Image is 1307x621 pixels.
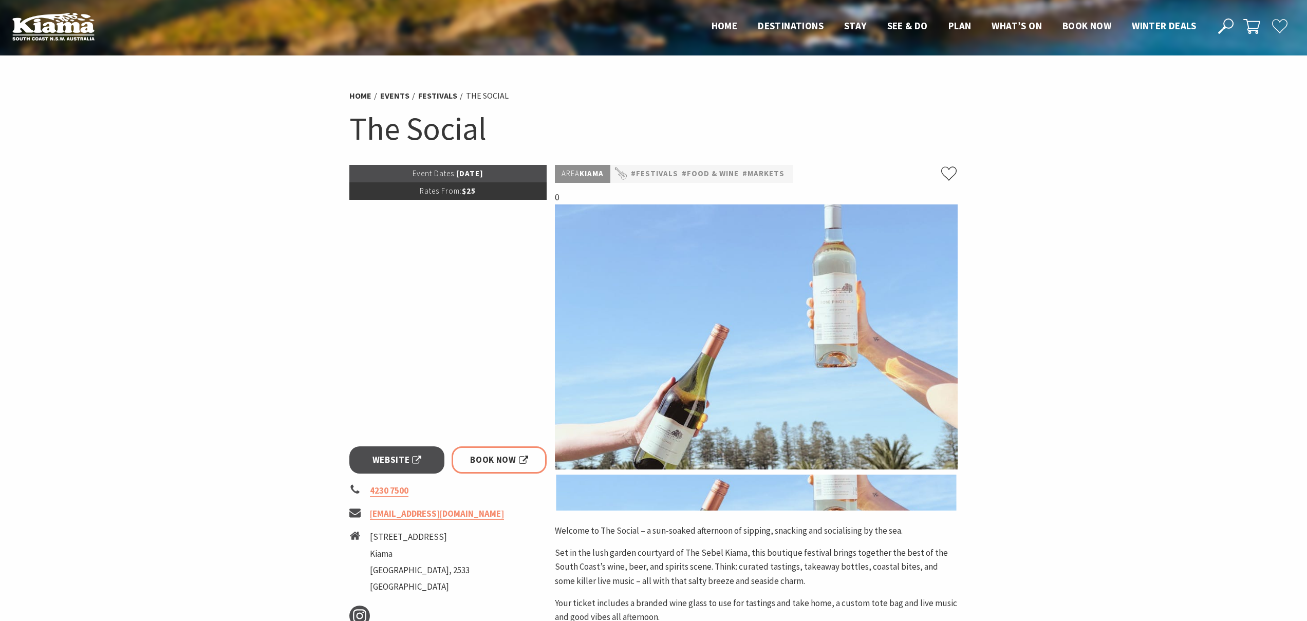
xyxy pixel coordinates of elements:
span: What’s On [992,20,1042,32]
a: [EMAIL_ADDRESS][DOMAIN_NAME] [370,508,504,520]
a: 4230 7500 [370,485,408,497]
li: The Social [466,89,509,103]
div: 0 [555,191,958,469]
span: Home [712,20,738,32]
li: Kiama [370,547,470,561]
a: #Food & Wine [682,167,739,180]
span: Winter Deals [1132,20,1196,32]
a: What’s On [992,20,1042,33]
span: See & Do [887,20,928,32]
li: [GEOGRAPHIC_DATA] [370,580,470,594]
img: The Social [556,475,956,511]
p: Set in the lush garden courtyard of The Sebel Kiama, this boutique festival brings together the b... [555,546,958,588]
p: [DATE] [349,165,547,182]
li: [STREET_ADDRESS] [370,530,470,544]
h1: The Social [349,108,958,149]
a: Destinations [758,20,824,33]
a: Festivals [418,90,457,101]
p: Welcome to The Social – a sun-soaked afternoon of sipping, snacking and socialising by the sea. [555,524,958,538]
a: Book Now [452,446,547,474]
p: Kiama [555,165,610,183]
a: See & Do [887,20,928,33]
span: Stay [844,20,867,32]
span: Area [562,168,580,178]
span: Rates From: [420,186,462,196]
span: Book now [1062,20,1111,32]
img: Kiama Logo [12,12,95,41]
nav: Main Menu [701,18,1206,35]
span: Event Dates: [413,168,456,178]
a: Winter Deals [1132,20,1196,33]
a: Plan [948,20,972,33]
img: The Social [555,204,958,469]
p: $25 [349,182,547,200]
span: Book Now [470,453,528,467]
a: Stay [844,20,867,33]
a: Home [349,90,371,101]
a: Events [380,90,409,101]
a: Website [349,446,444,474]
a: Home [712,20,738,33]
a: #Festivals [631,167,678,180]
span: Website [372,453,422,467]
li: [GEOGRAPHIC_DATA], 2533 [370,563,470,577]
a: #Markets [742,167,785,180]
span: Destinations [758,20,824,32]
a: Book now [1062,20,1111,33]
span: Plan [948,20,972,32]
